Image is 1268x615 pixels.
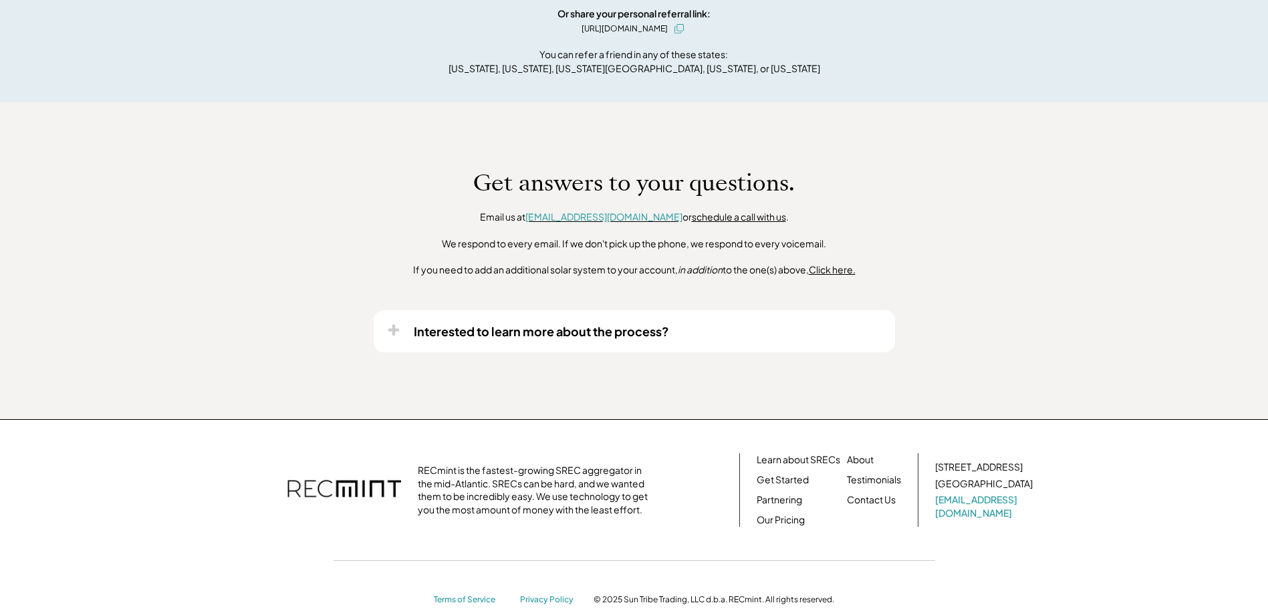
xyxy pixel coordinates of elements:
a: Privacy Policy [520,594,580,606]
h1: Get answers to your questions. [473,169,795,197]
div: Or share your personal referral link: [557,7,711,21]
div: If you need to add an additional solar system to your account, to the one(s) above, [413,263,856,277]
a: About [847,453,874,467]
a: Learn about SRECs [757,453,840,467]
div: RECmint is the fastest-growing SREC aggregator in the mid-Atlantic. SRECs can be hard, and we wan... [418,464,655,516]
div: You can refer a friend in any of these states: [US_STATE], [US_STATE], [US_STATE][GEOGRAPHIC_DATA... [449,47,820,76]
img: recmint-logotype%403x.png [287,467,401,513]
a: [EMAIL_ADDRESS][DOMAIN_NAME] [935,493,1035,519]
a: [EMAIL_ADDRESS][DOMAIN_NAME] [525,211,682,223]
a: Partnering [757,493,802,507]
a: Get Started [757,473,809,487]
div: Interested to learn more about the process? [414,324,669,339]
button: click to copy [671,21,687,37]
a: Terms of Service [434,594,507,606]
div: [URL][DOMAIN_NAME] [582,23,668,35]
u: Click here. [809,263,856,275]
div: Email us at or . [480,211,789,224]
a: Testimonials [847,473,901,487]
div: [GEOGRAPHIC_DATA] [935,477,1033,491]
a: Contact Us [847,493,896,507]
div: © 2025 Sun Tribe Trading, LLC d.b.a. RECmint. All rights reserved. [594,594,834,605]
div: [STREET_ADDRESS] [935,461,1023,474]
a: schedule a call with us [692,211,786,223]
a: Our Pricing [757,513,805,527]
div: We respond to every email. If we don't pick up the phone, we respond to every voicemail. [442,237,826,251]
em: in addition [678,263,723,275]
